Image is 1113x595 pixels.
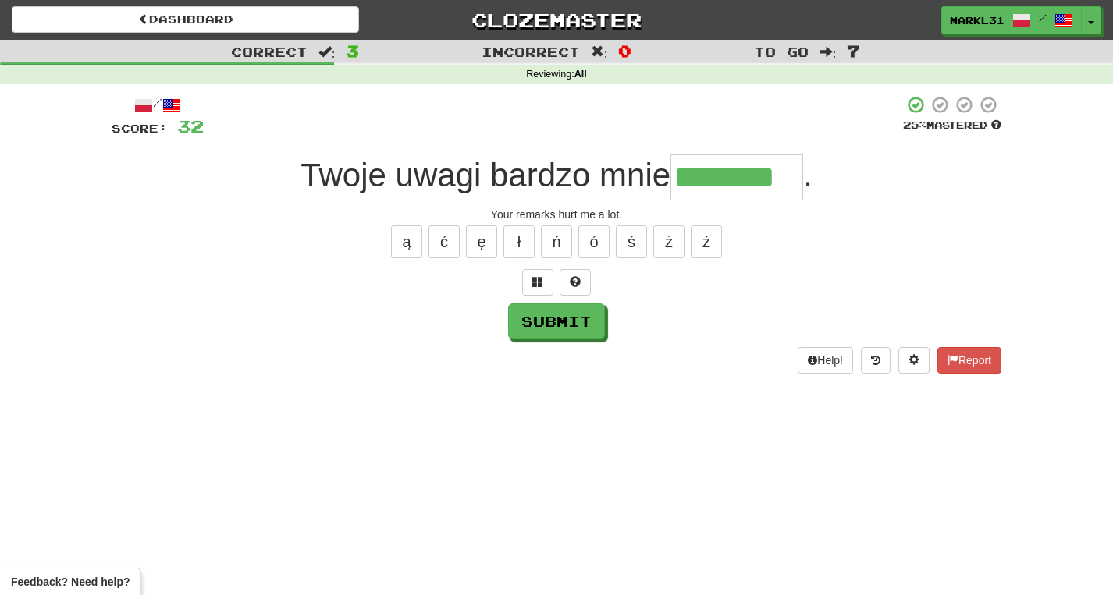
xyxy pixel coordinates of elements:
[112,95,204,115] div: /
[618,41,631,60] span: 0
[12,6,359,33] a: Dashboard
[591,45,608,58] span: :
[574,69,587,80] strong: All
[318,45,336,58] span: :
[300,157,670,193] span: Twoje uwagi bardzo mnie
[653,225,685,258] button: ż
[754,44,809,59] span: To go
[466,225,497,258] button: ę
[861,347,891,374] button: Round history (alt+y)
[847,41,860,60] span: 7
[798,347,853,374] button: Help!
[112,122,168,135] span: Score:
[903,119,926,131] span: 25 %
[522,269,553,296] button: Switch sentence to multiple choice alt+p
[1039,12,1047,23] span: /
[508,303,605,339] button: Submit
[820,45,837,58] span: :
[177,116,204,136] span: 32
[903,119,1001,133] div: Mastered
[391,225,422,258] button: ą
[578,225,610,258] button: ó
[482,44,580,59] span: Incorrect
[112,207,1001,222] div: Your remarks hurt me a lot.
[346,41,359,60] span: 3
[950,13,1005,27] span: MarkL31
[11,574,130,590] span: Open feedback widget
[560,269,591,296] button: Single letter hint - you only get 1 per sentence and score half the points! alt+h
[428,225,460,258] button: ć
[803,157,813,193] span: .
[503,225,535,258] button: ł
[616,225,647,258] button: ś
[691,225,722,258] button: ź
[937,347,1001,374] button: Report
[231,44,308,59] span: Correct
[941,6,1082,34] a: MarkL31 /
[541,225,572,258] button: ń
[382,6,730,34] a: Clozemaster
